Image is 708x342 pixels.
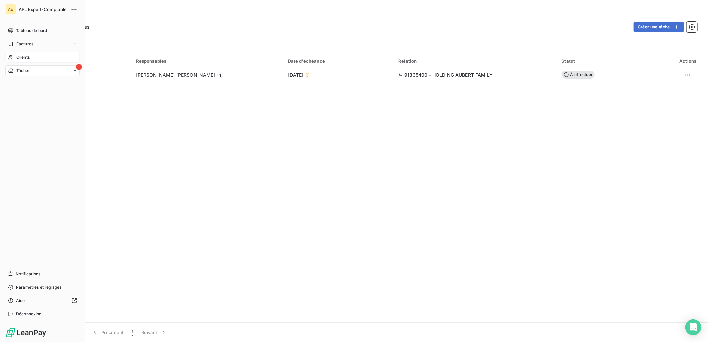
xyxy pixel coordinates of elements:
span: Paramètres et réglages [16,284,61,290]
span: Factures [16,41,33,47]
div: Date d'échéance [288,58,391,64]
span: Tableau de bord [16,28,47,34]
div: Statut [562,58,664,64]
span: 1 [132,329,133,336]
div: Open Intercom Messenger [685,319,701,335]
button: Suivant [137,325,171,339]
div: Relation [398,58,553,64]
span: 1 [76,64,82,70]
span: 91335400 - HOLDING AUBERT FAMILY [404,72,493,78]
div: Actions [672,58,704,64]
a: Aide [5,295,80,306]
div: Responsables [136,58,280,64]
span: À effectuer [562,71,595,79]
span: Tâches [16,68,30,74]
span: 1 [217,72,223,78]
span: Aide [16,298,25,304]
span: Déconnexion [16,311,42,317]
div: AE [5,4,16,15]
img: Logo LeanPay [5,327,47,338]
button: Créer une tâche [634,22,684,32]
span: APL Expert-Comptable [19,7,67,12]
span: [PERSON_NAME] [PERSON_NAME] [136,72,215,78]
button: Précédent [87,325,128,339]
span: Notifications [16,271,40,277]
span: Clients [16,54,30,60]
span: [DATE] [288,72,304,78]
button: 1 [128,325,137,339]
